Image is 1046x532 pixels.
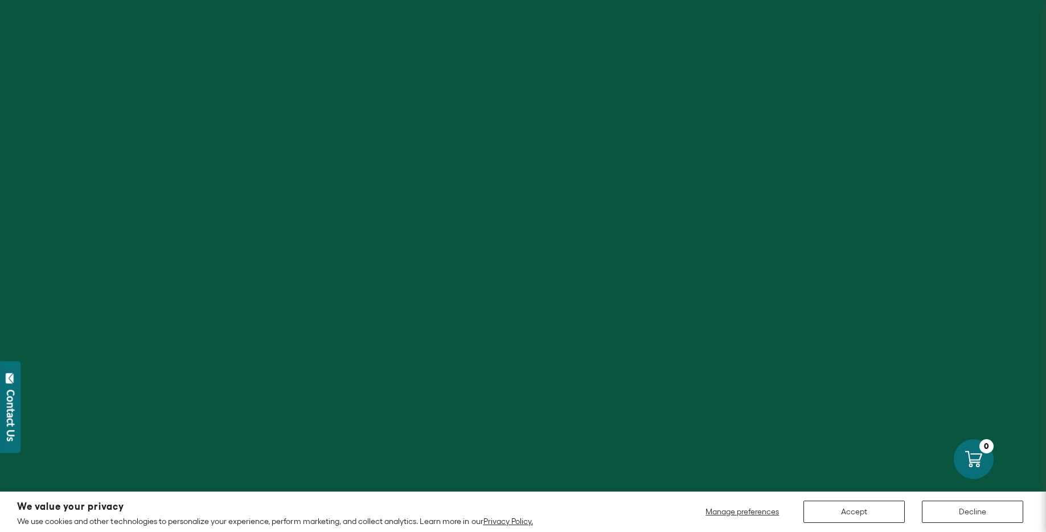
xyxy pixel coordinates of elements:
[483,517,533,526] a: Privacy Policy.
[803,501,905,523] button: Accept
[17,502,533,511] h2: We value your privacy
[705,507,779,516] span: Manage preferences
[5,390,17,441] div: Contact Us
[699,501,786,523] button: Manage preferences
[17,516,533,526] p: We use cookies and other technologies to personalize your experience, perform marketing, and coll...
[922,501,1023,523] button: Decline
[979,439,994,453] div: 0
